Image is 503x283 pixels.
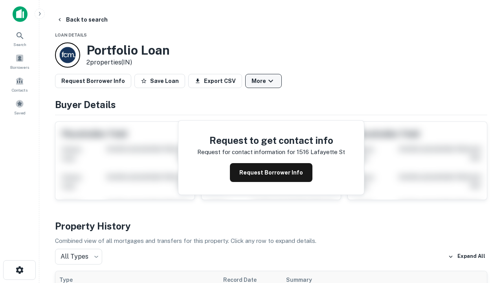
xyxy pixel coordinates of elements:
button: Back to search [53,13,111,27]
span: Search [13,41,26,48]
span: Borrowers [10,64,29,70]
p: 2 properties (IN) [86,58,170,67]
span: Saved [14,110,26,116]
h3: Portfolio Loan [86,43,170,58]
button: More [245,74,282,88]
button: Save Loan [134,74,185,88]
h4: Buyer Details [55,97,487,112]
span: Contacts [12,87,28,93]
h4: Property History [55,219,487,233]
p: 1516 lafayette st [297,147,345,157]
button: Request Borrower Info [55,74,131,88]
a: Saved [2,96,37,118]
button: Request Borrower Info [230,163,312,182]
p: Request for contact information for [197,147,295,157]
div: All Types [55,249,102,265]
a: Borrowers [2,51,37,72]
a: Contacts [2,74,37,95]
img: capitalize-icon.png [13,6,28,22]
button: Export CSV [188,74,242,88]
iframe: Chat Widget [464,220,503,258]
p: Combined view of all mortgages and transfers for this property. Click any row to expand details. [55,236,487,246]
a: Search [2,28,37,49]
span: Loan Details [55,33,87,37]
button: Expand All [446,251,487,263]
h4: Request to get contact info [197,133,345,147]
